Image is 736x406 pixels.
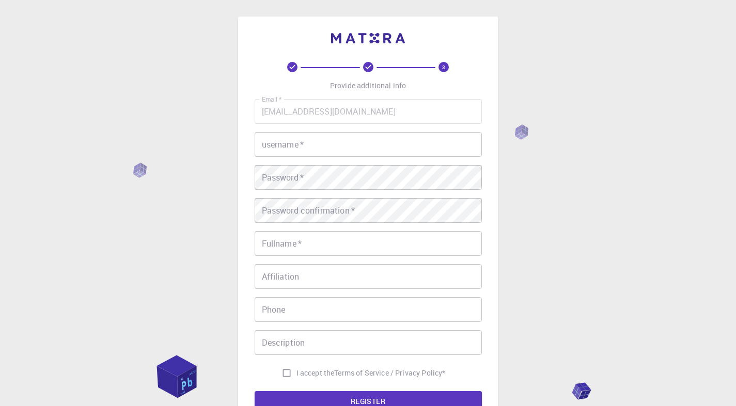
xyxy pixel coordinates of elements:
text: 3 [442,63,445,71]
span: I accept the [296,368,335,378]
a: Terms of Service / Privacy Policy* [334,368,445,378]
p: Terms of Service / Privacy Policy * [334,368,445,378]
label: Email [262,95,281,104]
p: Provide additional info [330,80,406,91]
